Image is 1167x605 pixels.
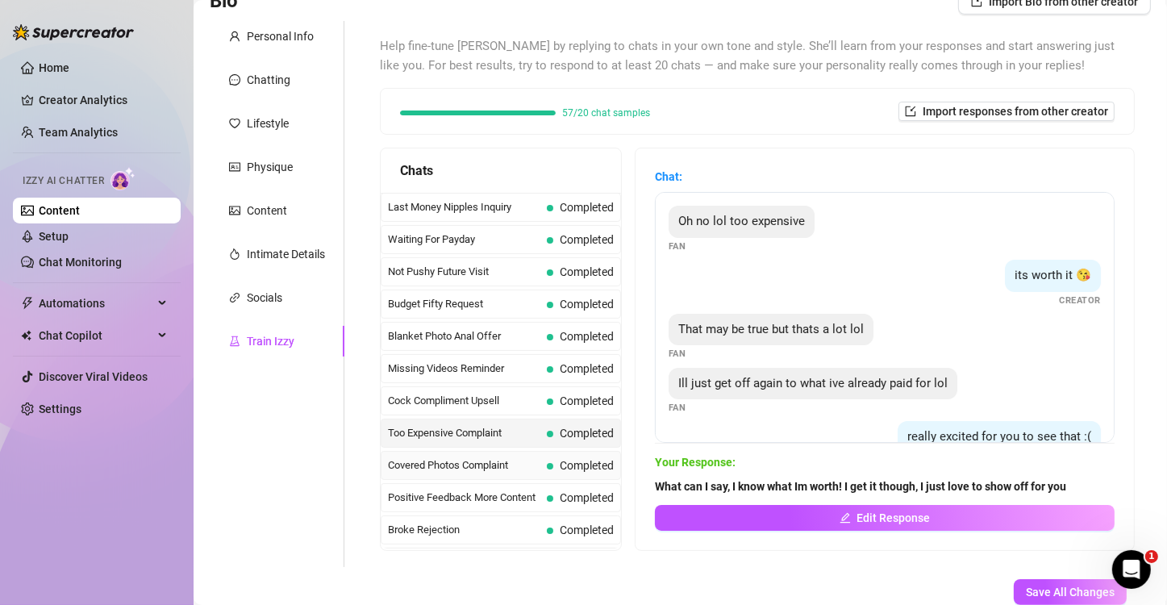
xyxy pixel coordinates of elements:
span: Completed [560,330,614,343]
button: Save All Changes [1014,579,1127,605]
span: Completed [560,201,614,214]
span: Chat Copilot [39,323,153,348]
span: thunderbolt [21,297,34,310]
span: Waiting For Payday [388,232,540,248]
div: Content [247,202,287,219]
a: Content [39,204,80,217]
span: fire [229,248,240,260]
span: really excited for you to see that :( [907,429,1091,444]
div: Personal Info [247,27,314,45]
span: Covered Photos Complaint [388,457,540,474]
span: Edit Response [857,511,931,524]
a: Team Analytics [39,126,118,139]
div: Chatting [247,71,290,89]
a: Home [39,61,69,74]
span: Positive Feedback More Content [388,490,540,506]
span: Missing Videos Reminder [388,361,540,377]
div: Physique [247,158,293,176]
span: link [229,292,240,303]
button: Edit Response [655,505,1115,531]
a: Discover Viral Videos [39,370,148,383]
span: edit [840,512,851,524]
div: Intimate Details [247,245,325,263]
span: Too Expensive Complaint [388,425,540,441]
span: Fan [669,401,686,415]
span: Fan [669,347,686,361]
span: import [905,106,916,117]
strong: Your Response: [655,456,736,469]
a: Creator Analytics [39,87,168,113]
a: Setup [39,230,69,243]
span: Completed [560,491,614,504]
span: heart [229,118,240,129]
strong: Chat: [655,170,682,183]
iframe: Intercom live chat [1112,550,1151,589]
span: Creator [1060,294,1102,307]
span: Completed [560,298,614,311]
span: Completed [560,394,614,407]
span: Broke Rejection [388,522,540,538]
div: Socials [247,289,282,307]
span: Help fine-tune [PERSON_NAME] by replying to chats in your own tone and style. She’ll learn from y... [380,37,1135,75]
span: Blanket Photo Anal Offer [388,328,540,344]
span: idcard [229,161,240,173]
button: Import responses from other creator [898,102,1115,121]
div: Lifestyle [247,115,289,132]
span: Izzy AI Chatter [23,173,104,189]
img: Chat Copilot [21,330,31,341]
span: Not Pushy Future Visit [388,264,540,280]
div: Train Izzy [247,332,294,350]
span: Chats [400,161,433,181]
span: its worth it 😘 [1015,268,1091,282]
span: Completed [560,362,614,375]
span: Import responses from other creator [923,105,1108,118]
span: Completed [560,459,614,472]
a: Chat Monitoring [39,256,122,269]
img: AI Chatter [110,167,135,190]
span: Automations [39,290,153,316]
span: That may be true but thats a lot lol [678,322,864,336]
span: experiment [229,336,240,347]
span: Completed [560,233,614,246]
span: Ill just get off again to what ive already paid for lol [678,376,948,390]
span: Last Money Nipples Inquiry [388,199,540,215]
span: 1 [1145,550,1158,563]
span: Completed [560,427,614,440]
span: Cock Compliment Upsell [388,393,540,409]
span: Oh no lol too expensive [678,214,805,228]
span: message [229,74,240,86]
span: user [229,31,240,42]
span: 57/20 chat samples [562,108,650,118]
span: Save All Changes [1026,586,1115,599]
span: picture [229,205,240,216]
span: Fan [669,240,686,253]
span: Budget Fifty Request [388,296,540,312]
img: logo-BBDzfeDw.svg [13,24,134,40]
span: Completed [560,265,614,278]
span: Completed [560,524,614,536]
a: Settings [39,403,81,415]
strong: What can I say, I know what Im worth! I get it though, I just love to show off for you [655,480,1066,493]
